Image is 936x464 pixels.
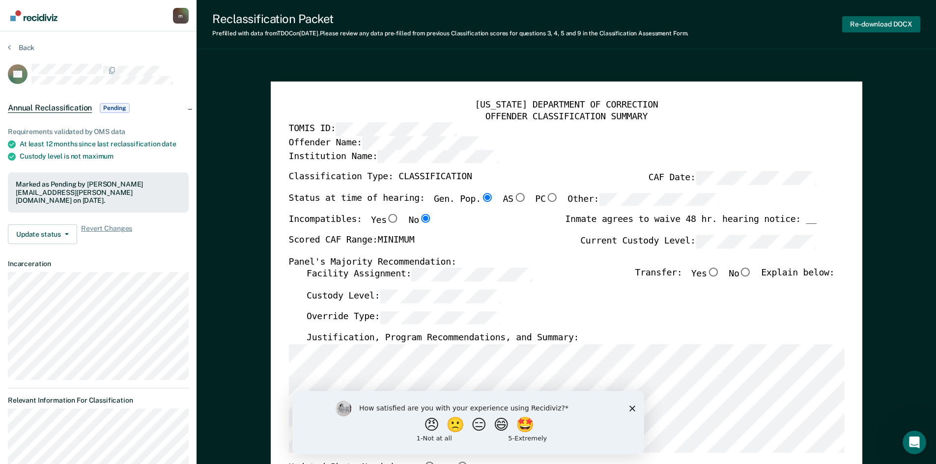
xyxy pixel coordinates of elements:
[567,193,720,207] label: Other:
[288,256,816,268] div: Panel's Majority Recommendation:
[8,103,92,113] span: Annual Reclassification
[545,193,558,202] input: PC
[648,171,816,185] label: CAF Date:
[306,290,501,303] label: Custody Level:
[20,140,189,148] div: At least 12 months since last reclassification
[380,290,501,303] input: Custody Level:
[336,123,456,136] input: TOMIS ID:
[288,123,456,136] label: TOMIS ID:
[481,193,493,202] input: Gen. Pop.
[842,16,920,32] button: Re-download DOCX
[173,8,189,24] div: m
[535,193,559,207] label: PC
[513,193,526,202] input: AS
[419,214,431,223] input: No
[20,152,189,161] div: Custody level is not
[306,332,578,344] label: Justification, Program Recommendations, and Summary:
[288,193,720,215] div: Status at time of hearing:
[729,268,752,282] label: No
[292,391,644,454] iframe: Survey by Kim from Recidiviz
[8,260,189,268] dt: Incarceration
[288,136,483,150] label: Offender Name:
[635,268,834,290] div: Transfer: Explain below:
[362,136,482,150] input: Offender Name:
[580,235,817,248] label: Current Custody Level:
[8,128,189,136] div: Requirements validated by OMS data
[212,12,688,26] div: Reclassification Packet
[377,150,498,164] input: Institution Name:
[8,396,189,405] dt: Relevant Information For Classification
[306,268,532,282] label: Facility Assignment:
[8,43,34,52] button: Back
[288,111,844,123] div: OFFENDER CLASSIFICATION SUMMARY
[173,8,189,24] button: Profile dropdown button
[370,214,399,227] label: Yes
[408,214,432,227] label: No
[503,193,526,207] label: AS
[599,193,720,207] input: Other:
[16,180,181,205] div: Marked as Pending by [PERSON_NAME][EMAIL_ADDRESS][PERSON_NAME][DOMAIN_NAME] on [DATE].
[8,224,77,244] button: Update status
[83,152,113,160] span: maximum
[565,214,817,235] div: Inmate agrees to waive 48 hr. hearing notice: __
[695,171,816,185] input: CAF Date:
[81,224,132,244] span: Revert Changes
[903,431,926,454] iframe: Intercom live chat
[288,171,472,185] label: Classification Type: CLASSIFICATION
[739,268,752,277] input: No
[288,235,414,248] label: Scored CAF Range: MINIMUM
[433,193,493,207] label: Gen. Pop.
[386,214,399,223] input: Yes
[306,311,501,325] label: Override Type:
[707,268,719,277] input: Yes
[288,214,432,235] div: Incompatibles:
[411,268,532,282] input: Facility Assignment:
[10,10,57,21] img: Recidiviz
[100,103,129,113] span: Pending
[288,150,498,164] label: Institution Name:
[288,100,844,111] div: [US_STATE] DEPARTMENT OF CORRECTION
[695,235,816,248] input: Current Custody Level:
[162,140,176,148] span: date
[212,30,688,37] div: Prefilled with data from TDOC on [DATE] . Please review any data pre-filled from previous Classif...
[691,268,719,282] label: Yes
[380,311,501,325] input: Override Type:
